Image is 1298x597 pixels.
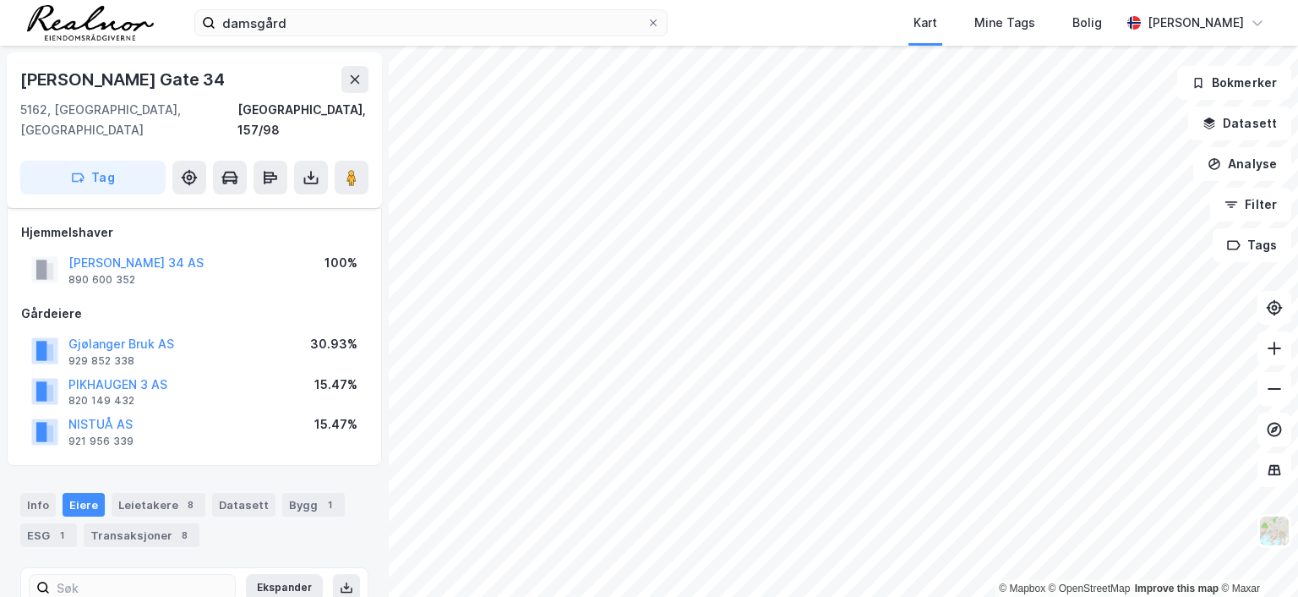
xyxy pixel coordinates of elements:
a: Mapbox [999,583,1045,594]
div: Eiere [63,493,105,517]
div: ESG [20,523,77,547]
a: Improve this map [1135,583,1219,594]
div: 1 [321,496,338,513]
img: realnor-logo.934646d98de889bb5806.png [27,5,154,41]
div: Mine Tags [974,13,1035,33]
div: Kontrollprogram for chat [1213,516,1298,597]
div: [PERSON_NAME] [1148,13,1244,33]
div: Datasett [212,493,275,517]
div: Kart [914,13,937,33]
button: Datasett [1188,107,1291,140]
div: Hjemmelshaver [21,222,368,243]
div: [PERSON_NAME] Gate 34 [20,66,228,93]
div: Bygg [282,493,345,517]
div: Leietakere [112,493,205,517]
div: 820 149 432 [68,394,134,408]
div: 929 852 338 [68,354,134,368]
div: Gårdeiere [21,304,368,324]
div: 30.93% [310,334,357,354]
div: 890 600 352 [68,273,135,287]
button: Tag [20,161,166,194]
div: 100% [324,253,357,273]
div: 921 956 339 [68,435,134,448]
div: 5162, [GEOGRAPHIC_DATA], [GEOGRAPHIC_DATA] [20,100,237,140]
div: 8 [176,527,193,544]
a: OpenStreetMap [1049,583,1131,594]
button: Bokmerker [1177,66,1291,100]
input: Søk på adresse, matrikkel, gårdeiere, leietakere eller personer [215,10,646,36]
div: Transaksjoner [84,523,199,547]
div: 15.47% [314,375,357,395]
div: [GEOGRAPHIC_DATA], 157/98 [237,100,368,140]
div: Bolig [1072,13,1102,33]
div: 8 [182,496,199,513]
img: Z [1258,515,1290,547]
div: Info [20,493,56,517]
button: Analyse [1193,147,1291,181]
iframe: Chat Widget [1213,516,1298,597]
button: Filter [1210,188,1291,222]
div: 1 [53,527,70,544]
button: Tags [1213,228,1291,262]
div: 15.47% [314,414,357,435]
